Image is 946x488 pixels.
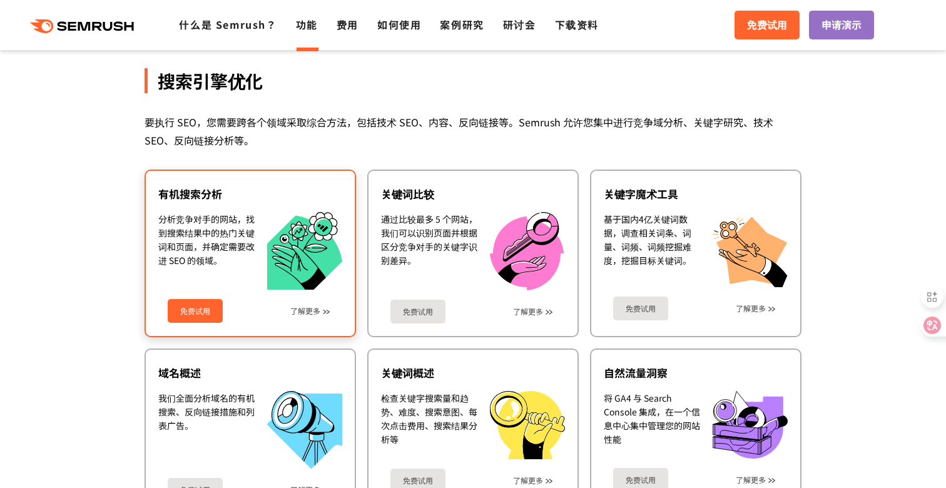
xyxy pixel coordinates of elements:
font: 通过比较最多 5 个网站，我们可以识别页面并根据区分竞争对手的关键字识别差异。 [381,213,477,267]
font: 免费试用 [180,305,210,316]
img: 自然流量洞察 [713,391,788,459]
a: 免费试用 [613,297,668,320]
font: 申请演示 [821,17,862,32]
a: 案例研究 [440,17,484,32]
font: 了解更多 [736,303,766,313]
font: 免费试用 [626,303,656,313]
a: 什么是 Semrush？ [179,17,277,32]
font: 我们全面分析域名的有机搜索、反向链接措施和列表广告。 [158,392,255,432]
font: 了解更多 [513,306,543,317]
font: 免费试用 [747,17,787,32]
font: 关键词概述 [381,365,434,380]
font: 有机搜索分析 [158,186,222,201]
font: 了解更多 [290,305,320,316]
font: 要执行 SEO，您需要跨各个领域采取综合方法，包括技术 SEO、内容、反向链接等。Semrush 允许您集中进行竞争域分析、关键字研究、技术 SEO、反向链接分析等。 [145,114,773,148]
img: 关键词比较 [490,212,564,290]
font: 搜索引擎优化 [158,68,263,93]
font: 免费试用 [403,306,433,317]
font: 基于国内4亿关键词数据，调查相关词条、词量、词频、词频挖掘难度，挖掘目标关键词。 [604,213,691,267]
font: 分析竞争对手的网站，找到搜索结果中的热门关键词和页面，并确定需要改进 SEO 的领域。 [158,213,255,267]
img: 域名概述 [267,391,342,469]
a: 研讨会 [503,17,536,32]
a: 如何使用 [377,17,421,32]
font: 将 GA4 与 Search Console 集成，在一个信息中心集中管理您的网站性能 [604,392,700,445]
a: 免费试用 [735,11,800,39]
font: 检查关键字搜索量和趋势、难度、搜索意图、每次点击费用、搜索结果分析等 [381,392,477,445]
font: 关键字魔术工具 [604,186,678,201]
a: 了解更多 [736,304,766,313]
a: 了解更多 [290,307,320,315]
a: 申请演示 [809,11,874,39]
font: 免费试用 [626,474,656,485]
a: 免费试用 [390,300,445,323]
a: 免费试用 [168,299,223,323]
a: 费用 [337,17,359,32]
font: 免费试用 [403,475,433,485]
a: 了解更多 [736,475,766,484]
a: 下载资料 [555,17,599,32]
img: 关键词概述 [490,391,565,459]
a: 功能 [296,17,318,32]
img: 关键字魔术工具 [713,212,788,287]
font: 自然流量洞察 [604,365,668,380]
a: 了解更多 [513,476,543,485]
img: 有机搜索分析 [267,212,342,290]
a: 了解更多 [513,307,543,316]
font: 了解更多 [736,474,766,485]
font: 关键词比较 [381,186,434,201]
font: 了解更多 [513,475,543,485]
font: 域名概述 [158,365,201,380]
